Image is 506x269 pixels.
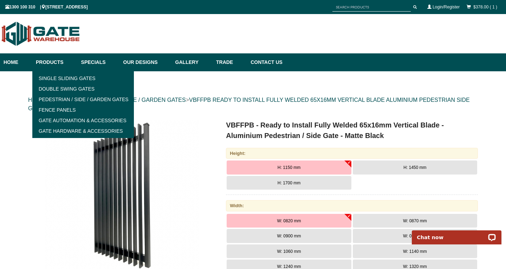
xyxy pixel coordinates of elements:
span: W: 0820 mm [277,218,301,223]
div: > > > [28,89,478,120]
button: W: 0900 mm [227,229,351,243]
button: H: 1450 mm [353,160,477,175]
button: W: 0980 mm [353,229,477,243]
span: H: 1700 mm [278,181,300,185]
a: Login/Register [433,5,460,9]
a: Gallery [172,53,213,71]
a: Gate Hardware & Accessories [34,126,132,136]
h1: VBFFPB - Ready to Install Fully Welded 65x16mm Vertical Blade - Aluminium Pedestrian / Side Gate ... [226,120,478,141]
a: Fence Panels [34,105,132,115]
a: $378.00 ( 1 ) [473,5,497,9]
span: W: 0900 mm [277,234,301,238]
a: Gate Automation & Accessories [34,115,132,126]
button: W: 0870 mm [353,214,477,228]
span: W: 1060 mm [277,249,301,254]
a: Our Designs [120,53,172,71]
a: Double Swing Gates [34,84,132,94]
span: W: 1240 mm [277,264,301,269]
span: H: 1150 mm [278,165,300,170]
span: W: 0870 mm [403,218,427,223]
a: Contact Us [247,53,283,71]
a: Trade [213,53,247,71]
button: W: 1060 mm [227,244,351,258]
span: W: 1140 mm [403,249,427,254]
a: PEDESTRIAN / SIDE / GARDEN GATES [83,97,186,103]
a: Home [4,53,32,71]
span: W: 0980 mm [403,234,427,238]
span: W: 1320 mm [403,264,427,269]
input: SEARCH PRODUCTS [332,3,411,12]
span: 1300 100 310 | [STREET_ADDRESS] [5,5,88,9]
a: Pedestrian / Side / Garden Gates [34,94,132,105]
button: H: 1150 mm [227,160,351,175]
a: VBFFPB READY TO INSTALL FULLY WELDED 65X16MM VERTICAL BLADE ALUMINIUM PEDESTRIAN SIDE GATE MATTE ... [28,97,470,111]
a: Single Sliding Gates [34,73,132,84]
div: Height: [226,148,478,159]
button: W: 1140 mm [353,244,477,258]
iframe: LiveChat chat widget [407,222,506,244]
div: Width: [226,200,478,211]
a: Specials [78,53,120,71]
a: Products [32,53,78,71]
button: H: 1700 mm [227,176,351,190]
button: W: 0820 mm [227,214,351,228]
a: HOME [28,97,45,103]
span: H: 1450 mm [403,165,426,170]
